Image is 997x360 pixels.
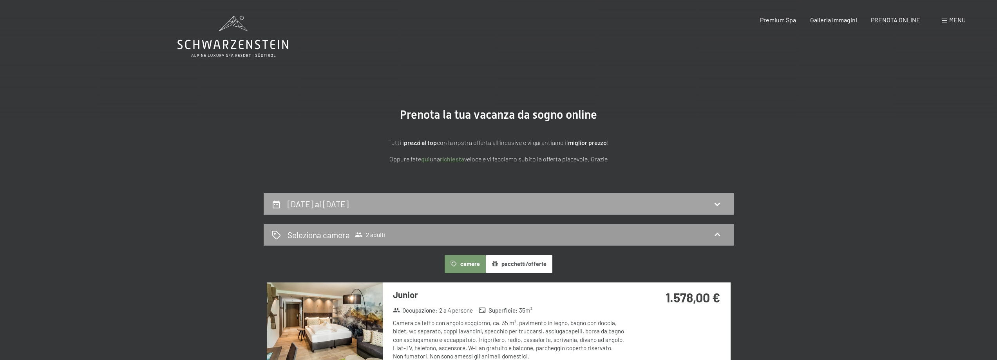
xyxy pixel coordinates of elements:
a: PRENOTA ONLINE [871,16,920,24]
span: 2 adulti [355,231,385,239]
strong: 1.578,00 € [666,290,720,305]
span: 2 a 4 persone [439,306,473,315]
span: 35 m² [519,306,532,315]
button: pacchetti/offerte [486,255,552,273]
strong: prezzi al top [404,139,437,146]
h3: Junior [393,289,626,301]
h2: [DATE] al [DATE] [288,199,349,209]
a: richiesta [440,155,464,163]
button: camere [445,255,485,273]
a: Galleria immagini [810,16,857,24]
p: Tutti i con la nostra offerta all'incusive e vi garantiamo il ! [303,137,695,148]
a: quì [421,155,430,163]
h2: Seleziona camera [288,229,350,241]
p: Oppure fate una veloce e vi facciamo subito la offerta piacevole. Grazie [303,154,695,164]
span: Prenota la tua vacanza da sogno online [400,108,597,121]
strong: Occupazione : [393,306,438,315]
strong: Superficie : [479,306,517,315]
strong: miglior prezzo [568,139,607,146]
a: Premium Spa [760,16,796,24]
span: Menu [949,16,966,24]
